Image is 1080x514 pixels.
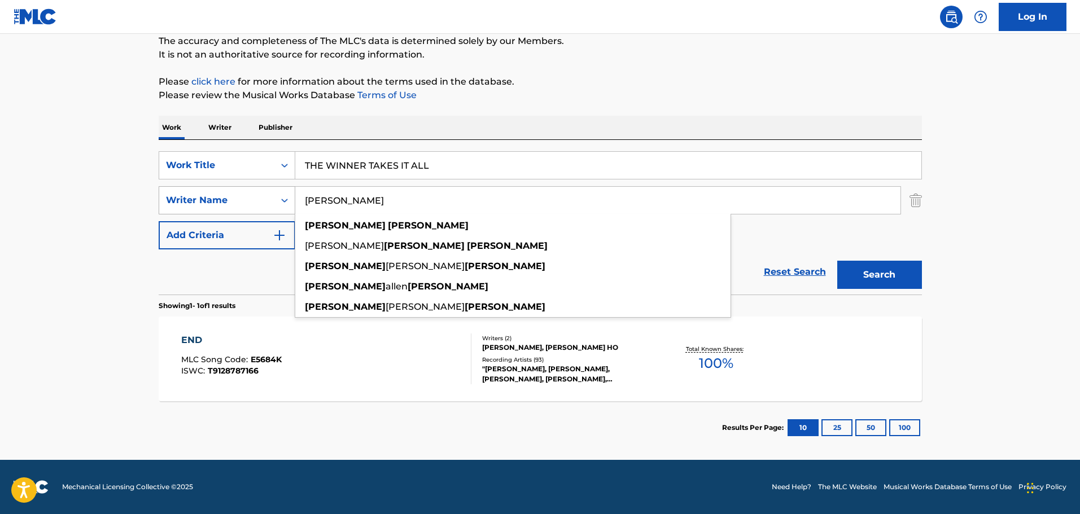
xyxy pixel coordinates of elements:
[305,240,384,251] span: [PERSON_NAME]
[305,281,386,292] strong: [PERSON_NAME]
[945,10,958,24] img: search
[837,261,922,289] button: Search
[355,90,417,100] a: Terms of Use
[166,159,268,172] div: Work Title
[255,116,296,139] p: Publisher
[159,221,295,249] button: Add Criteria
[159,317,922,401] a: ENDMLC Song Code:E5684KISWC:T9128787166Writers (2)[PERSON_NAME], [PERSON_NAME] HORecording Artist...
[386,261,465,271] span: [PERSON_NAME]
[388,220,469,231] strong: [PERSON_NAME]
[884,482,1012,492] a: Musical Works Database Terms of Use
[467,240,548,251] strong: [PERSON_NAME]
[208,366,259,376] span: T9128787166
[465,301,545,312] strong: [PERSON_NAME]
[251,354,282,364] span: E5684K
[14,480,49,494] img: logo
[788,419,819,436] button: 10
[940,6,963,28] a: Public Search
[772,482,811,492] a: Need Help?
[686,345,746,353] p: Total Known Shares:
[482,355,653,364] div: Recording Artists ( 93 )
[408,281,488,292] strong: [PERSON_NAME]
[1027,471,1034,505] div: Drag
[974,10,987,24] img: help
[159,48,922,61] p: It is not an authoritative source for recording information.
[384,240,465,251] strong: [PERSON_NAME]
[465,261,545,271] strong: [PERSON_NAME]
[159,151,922,295] form: Search Form
[999,3,1066,31] a: Log In
[889,419,920,436] button: 100
[482,364,653,384] div: "[PERSON_NAME], [PERSON_NAME], [PERSON_NAME], [PERSON_NAME], [PERSON_NAME], [PERSON_NAME], [PERSO...
[482,342,653,353] div: [PERSON_NAME], [PERSON_NAME] HO
[159,89,922,102] p: Please review the Musical Works Database
[62,482,193,492] span: Mechanical Licensing Collective © 2025
[482,334,653,342] div: Writers ( 2 )
[758,260,832,284] a: Reset Search
[1018,482,1066,492] a: Privacy Policy
[181,366,208,376] span: ISWC :
[159,301,235,311] p: Showing 1 - 1 of 1 results
[159,116,185,139] p: Work
[386,281,408,292] span: allen
[821,419,852,436] button: 25
[699,353,733,374] span: 100 %
[969,6,992,28] div: Help
[305,220,386,231] strong: [PERSON_NAME]
[386,301,465,312] span: [PERSON_NAME]
[273,229,286,242] img: 9d2ae6d4665cec9f34b9.svg
[305,301,386,312] strong: [PERSON_NAME]
[855,419,886,436] button: 50
[181,333,282,347] div: END
[910,186,922,214] img: Delete Criterion
[205,116,235,139] p: Writer
[159,34,922,48] p: The accuracy and completeness of The MLC's data is determined solely by our Members.
[305,261,386,271] strong: [PERSON_NAME]
[818,482,877,492] a: The MLC Website
[1024,460,1080,514] iframe: Chat Widget
[181,354,251,364] span: MLC Song Code :
[14,8,57,25] img: MLC Logo
[166,194,268,207] div: Writer Name
[159,75,922,89] p: Please for more information about the terms used in the database.
[722,423,786,433] p: Results Per Page:
[191,76,235,87] a: click here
